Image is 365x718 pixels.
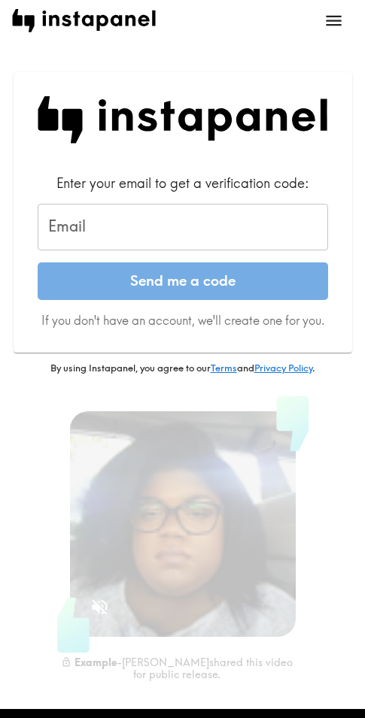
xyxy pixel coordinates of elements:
button: Send me a code [38,262,328,300]
img: Instapanel [38,96,328,144]
div: Enter your email to get a verification code: [38,174,328,192]
p: If you don't have an account, we'll create one for you. [38,312,328,329]
b: Example [75,655,117,668]
div: - [PERSON_NAME] shared this video for public release. [58,655,296,681]
img: instapanel [12,9,156,32]
button: Sound is off [84,591,116,623]
p: By using Instapanel, you agree to our and . [14,362,352,375]
a: Privacy Policy [254,362,312,374]
a: Terms [211,362,237,374]
button: open menu [315,2,353,40]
